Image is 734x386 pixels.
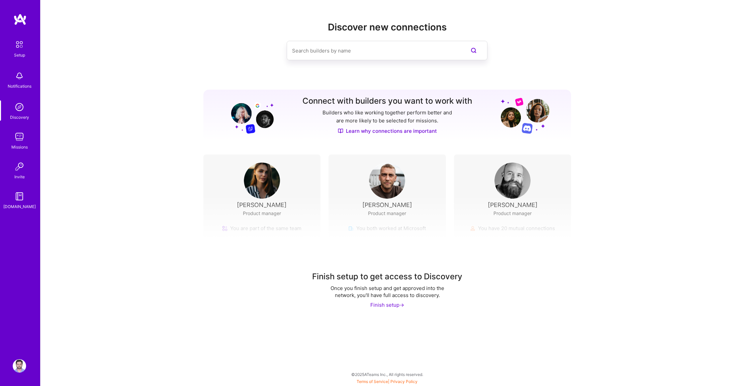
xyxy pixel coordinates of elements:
[13,130,26,143] img: teamwork
[13,160,26,173] img: Invite
[40,366,734,383] div: © 2025 ATeams Inc., All rights reserved.
[13,13,27,25] img: logo
[13,190,26,203] img: guide book
[302,96,472,106] h3: Connect with builders you want to work with
[494,163,531,199] img: User Avatar
[292,42,455,59] input: Search builders by name
[312,271,462,282] div: Finish setup to get access to Discovery
[11,143,28,151] div: Missions
[370,301,404,308] div: Finish setup ->
[357,379,418,384] span: |
[338,128,343,134] img: Discover
[13,359,26,373] img: User Avatar
[13,69,26,83] img: bell
[14,173,25,180] div: Invite
[321,109,453,125] p: Builders who like working together perform better and are more likely to be selected for missions.
[13,100,26,114] img: discovery
[244,163,280,199] img: User Avatar
[11,359,28,373] a: User Avatar
[357,379,388,384] a: Terms of Service
[203,22,571,33] h2: Discover new connections
[501,97,549,134] img: Grow your network
[338,127,437,134] a: Learn why connections are important
[470,46,478,55] i: icon SearchPurple
[12,37,26,52] img: setup
[320,285,454,299] div: Once you finish setup and get approved into the network, you'll have full access to discovery.
[3,203,36,210] div: [DOMAIN_NAME]
[14,52,25,59] div: Setup
[10,114,29,121] div: Discovery
[390,379,418,384] a: Privacy Policy
[369,163,405,199] img: User Avatar
[8,83,31,90] div: Notifications
[225,97,274,134] img: Grow your network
